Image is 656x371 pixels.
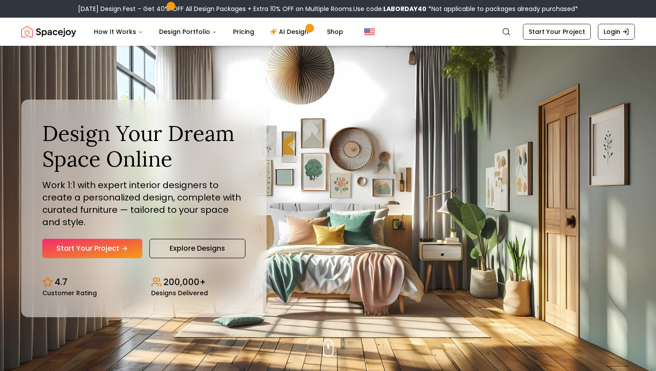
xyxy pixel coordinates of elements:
a: Explore Designs [149,239,245,258]
div: [DATE] Design Fest – Get 40% OFF All Design Packages + Extra 10% OFF on Multiple Rooms. [78,4,578,13]
small: Designs Delivered [151,290,208,296]
img: United States [364,26,375,37]
button: How It Works [87,23,150,41]
span: *Not applicable to packages already purchased* [426,4,578,13]
a: Spacejoy [21,23,76,41]
a: AI Design [263,23,318,41]
a: Pricing [226,23,261,41]
nav: Main [87,23,350,41]
small: Customer Rating [42,290,97,296]
a: Login [598,24,635,40]
div: Design stats [42,269,245,296]
p: Work 1:1 with expert interior designers to create a personalized design, complete with curated fu... [42,179,245,228]
span: Use code: [353,4,426,13]
button: Design Portfolio [152,23,224,41]
a: Start Your Project [523,24,591,40]
p: 200,000+ [163,276,206,288]
a: Start Your Project [42,239,142,258]
b: LABORDAY40 [383,4,426,13]
a: Shop [320,23,350,41]
nav: Global [21,18,635,46]
p: 4.7 [55,276,67,288]
h1: Design Your Dream Space Online [42,121,245,171]
img: Spacejoy Logo [21,23,76,41]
